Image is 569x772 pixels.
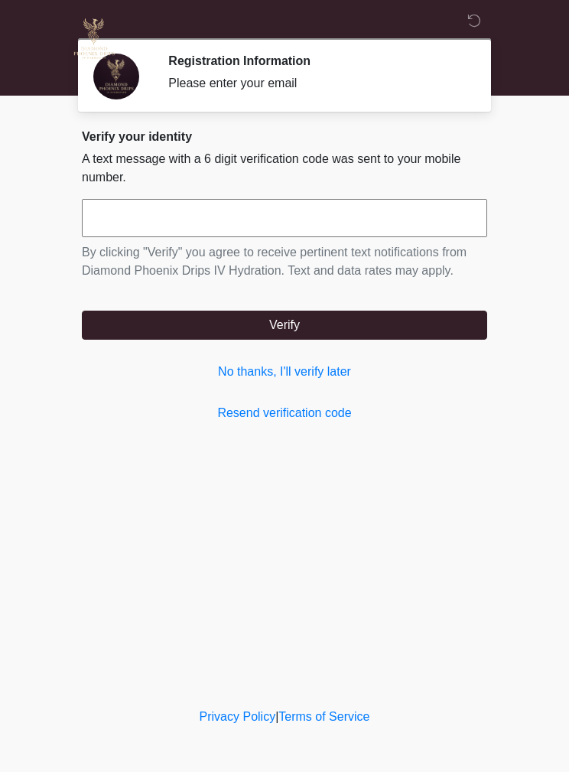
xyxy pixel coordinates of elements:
[82,150,487,187] p: A text message with a 6 digit verification code was sent to your mobile number.
[168,74,464,93] div: Please enter your email
[67,11,122,67] img: Diamond Phoenix Drips IV Hydration Logo
[200,710,276,723] a: Privacy Policy
[82,404,487,422] a: Resend verification code
[82,311,487,340] button: Verify
[82,243,487,280] p: By clicking "Verify" you agree to receive pertinent text notifications from Diamond Phoenix Drips...
[82,363,487,381] a: No thanks, I'll verify later
[278,710,369,723] a: Terms of Service
[275,710,278,723] a: |
[82,129,487,144] h2: Verify your identity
